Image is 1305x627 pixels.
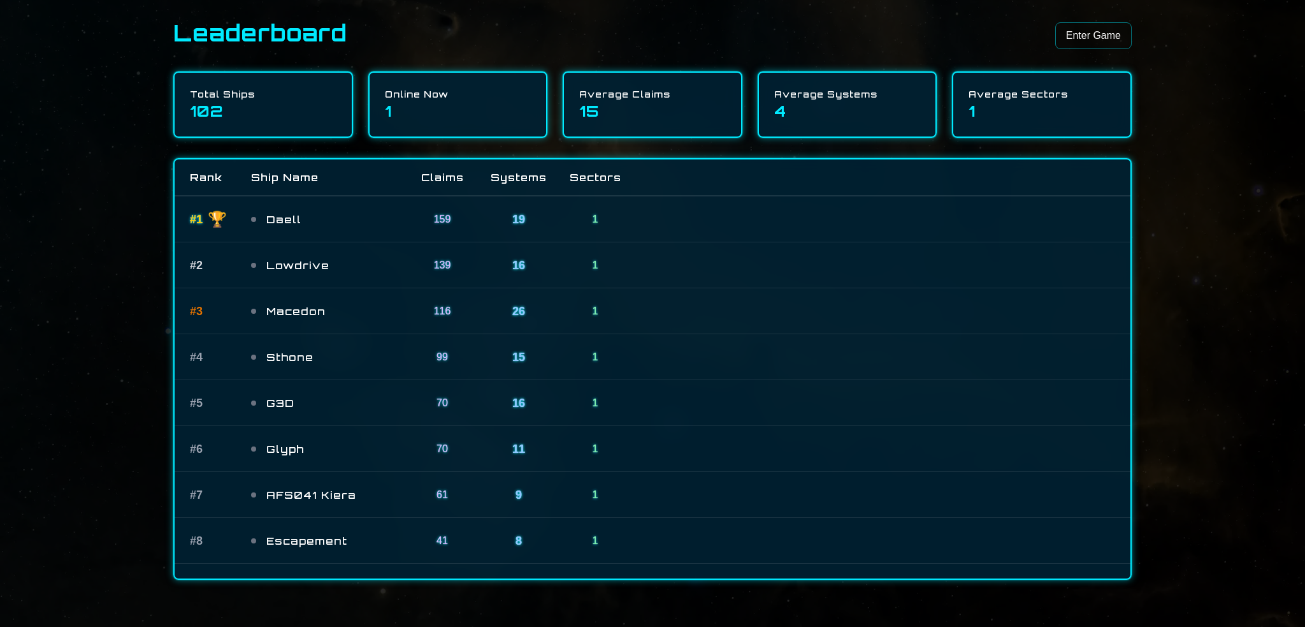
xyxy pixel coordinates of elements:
span: 70 [436,443,448,454]
span: 1 [593,306,598,316]
div: 102 [190,101,336,121]
span: # 3 [190,302,203,320]
div: Offline [251,538,256,543]
h1: Leaderboard [173,20,347,46]
span: # 8 [190,532,203,550]
div: Average Sectors [969,88,1115,101]
span: Lowdrive [266,258,389,273]
div: 15 [579,101,726,121]
span: Glyph [266,441,389,457]
span: 15 [512,351,525,364]
span: 61 [436,489,448,500]
div: Offline [251,309,256,314]
span: AFS041 Kiera [266,487,389,503]
span: 11 [512,443,525,455]
span: Daell [266,212,389,227]
div: Offline [251,355,256,360]
span: Macedon [266,304,389,319]
span: # 1 [190,210,203,228]
div: Offline [251,401,256,406]
div: Ship Name [251,170,404,185]
span: 1 [593,535,598,546]
span: 70 [436,397,448,408]
div: Claims [404,170,480,185]
div: Offline [251,446,256,452]
span: 16 [512,259,525,272]
span: 9 [516,489,522,501]
div: 1 [385,101,531,121]
span: 26 [512,305,525,318]
div: Average Systems [774,88,921,101]
a: Enter Game [1055,22,1132,49]
div: Total Ships [190,88,336,101]
span: 🏆 [208,209,227,230]
span: 16 [512,397,525,409]
span: 1 [593,443,598,454]
span: 41 [436,535,448,546]
span: 1 [593,260,598,270]
div: Offline [251,492,256,498]
span: 1 [593,397,598,408]
div: Average Claims [579,88,726,101]
span: # 6 [190,440,203,458]
div: 1 [969,101,1115,121]
span: # 5 [190,394,203,412]
span: 1 [593,489,598,500]
span: Sthone [266,350,389,365]
div: Online Now [385,88,531,101]
span: 99 [436,351,448,362]
span: # 4 [190,348,203,366]
span: Escapement [266,533,389,549]
span: # 7 [190,486,203,504]
span: 1 [593,351,598,362]
span: G3D [266,395,389,411]
div: Offline [251,263,256,268]
span: 159 [434,214,451,225]
span: 1 [593,214,598,225]
span: 116 [434,306,451,316]
span: 139 [434,260,451,270]
span: 19 [512,213,525,226]
span: 8 [516,535,522,547]
div: Systems [480,170,557,185]
div: 4 [774,101,921,121]
span: # 9 [190,578,203,596]
div: Sectors [557,170,633,185]
span: # 2 [190,256,203,274]
div: Offline [251,217,256,222]
div: Rank [190,170,251,185]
